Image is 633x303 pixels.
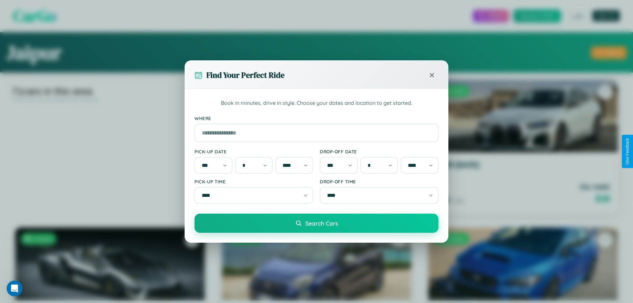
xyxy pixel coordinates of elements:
[320,179,438,184] label: Drop-off Time
[305,220,338,227] span: Search Cars
[195,115,438,121] label: Where
[195,149,313,154] label: Pick-up Date
[195,99,438,107] p: Book in minutes, drive in style. Choose your dates and location to get started.
[195,214,438,233] button: Search Cars
[320,149,438,154] label: Drop-off Date
[195,179,313,184] label: Pick-up Time
[206,70,285,80] h3: Find Your Perfect Ride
